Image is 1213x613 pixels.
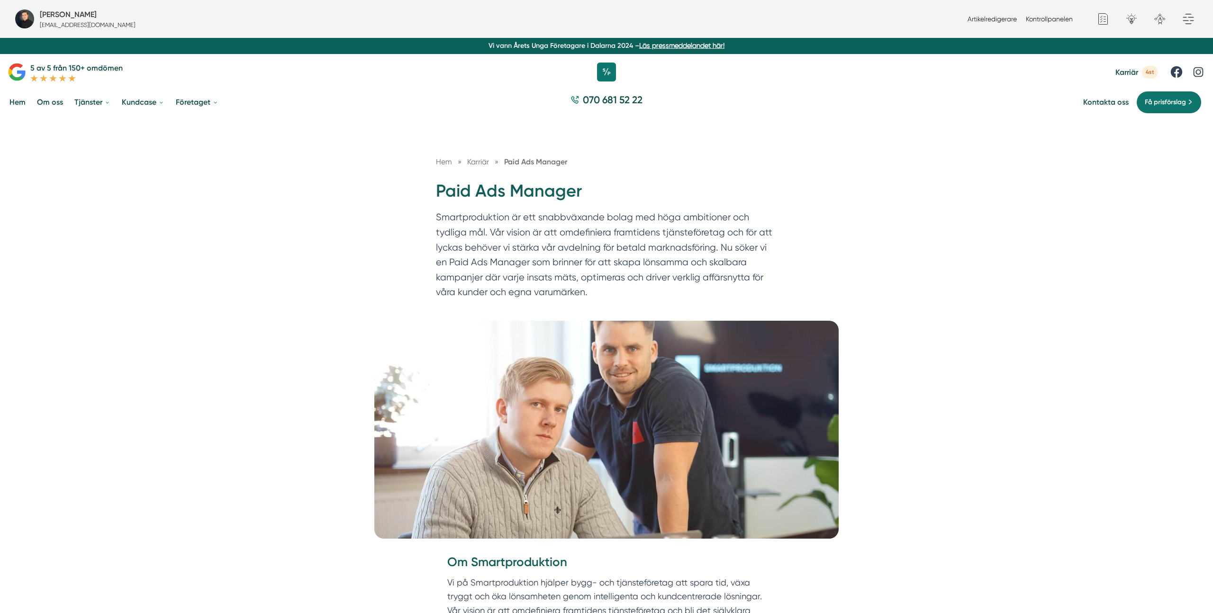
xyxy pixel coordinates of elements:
a: Tjänster [72,90,112,114]
a: Kontrollpanelen [1026,15,1073,23]
a: Artikelredigerare [968,15,1017,23]
a: 070 681 52 22 [567,93,646,111]
a: Karriär [467,157,491,166]
span: » [458,156,462,168]
img: foretagsbild-pa-smartproduktion-ett-foretag-i-dalarnas-lan-2023.jpg [15,9,34,28]
a: Läs pressmeddelandet här! [639,42,724,49]
span: 4st [1142,66,1158,79]
p: [EMAIL_ADDRESS][DOMAIN_NAME] [40,20,136,29]
p: 5 av 5 från 150+ omdömen [30,62,123,74]
img: Paid Ads Manager [374,321,839,539]
a: Hem [436,157,452,166]
h5: Super Administratör [40,9,97,20]
a: Hem [8,90,27,114]
span: » [495,156,498,168]
span: 070 681 52 22 [583,93,643,107]
a: Paid Ads Manager [504,157,567,166]
h1: Paid Ads Manager [436,180,777,210]
p: Vi vann Årets Unga Företagare i Dalarna 2024 – [4,41,1209,50]
strong: Om Smartproduktion [447,555,567,569]
a: Få prisförslag [1136,91,1202,114]
a: Karriär 4st [1115,66,1158,79]
span: Karriär [467,157,489,166]
a: Om oss [35,90,65,114]
span: Få prisförslag [1145,97,1186,108]
span: Karriär [1115,68,1138,77]
a: Företaget [174,90,220,114]
a: Kundcase [120,90,166,114]
p: Smartproduktion är ett snabbväxande bolag med höga ambitioner och tydliga mål. Vår vision är att ... [436,210,777,304]
a: Kontakta oss [1083,98,1129,107]
nav: Breadcrumb [436,156,777,168]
